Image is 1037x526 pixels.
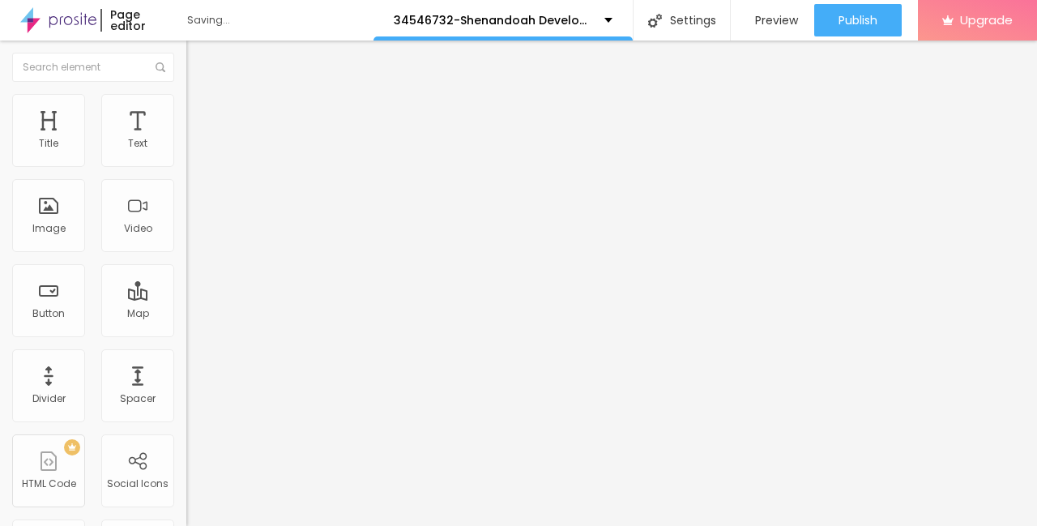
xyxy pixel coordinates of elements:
[839,14,877,27] span: Publish
[731,4,814,36] button: Preview
[22,478,76,490] div: HTML Code
[124,223,152,234] div: Video
[127,308,149,319] div: Map
[107,478,169,490] div: Social Icons
[960,13,1013,27] span: Upgrade
[120,393,156,404] div: Spacer
[394,15,592,26] p: 34546732-Shenandoah Development Group LLC
[755,14,798,27] span: Preview
[128,138,147,149] div: Text
[39,138,58,149] div: Title
[187,15,373,25] div: Saving...
[100,9,172,32] div: Page editor
[12,53,174,82] input: Search element
[186,41,1037,526] iframe: Editor
[32,308,65,319] div: Button
[32,393,66,404] div: Divider
[32,223,66,234] div: Image
[814,4,902,36] button: Publish
[156,62,165,72] img: Icone
[648,14,662,28] img: Icone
